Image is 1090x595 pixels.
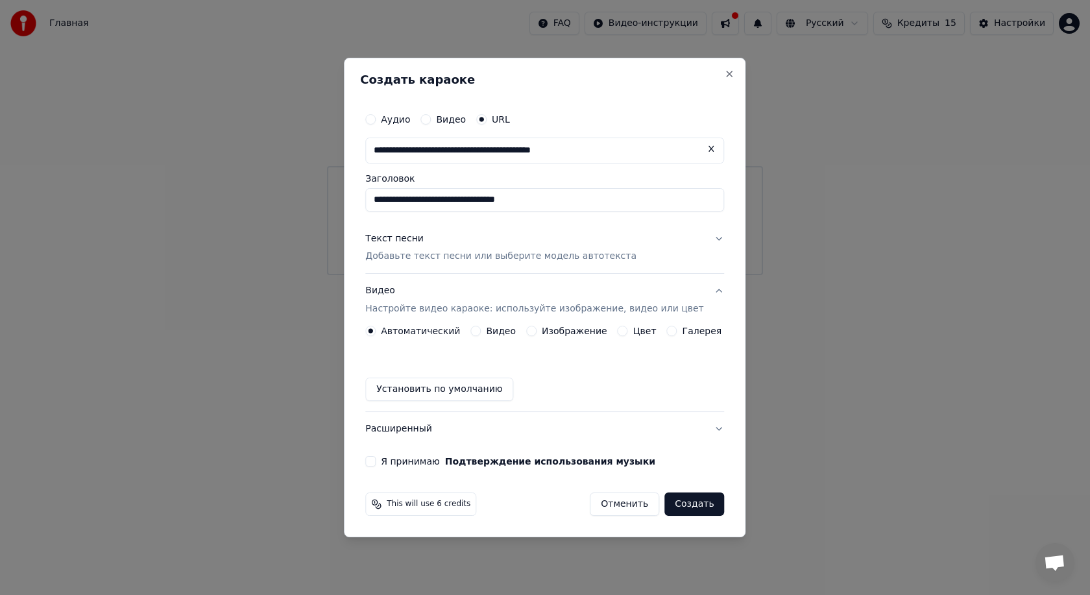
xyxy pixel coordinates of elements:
button: Я принимаю [445,457,655,466]
label: Автоматический [381,326,460,335]
button: ВидеоНастройте видео караоке: используйте изображение, видео или цвет [365,274,724,326]
span: This will use 6 credits [387,499,470,509]
button: Установить по умолчанию [365,378,513,401]
label: Заголовок [365,174,724,183]
button: Создать [664,492,724,516]
label: Видео [486,326,516,335]
div: Текст песни [365,232,424,245]
div: Видео [365,285,703,316]
label: Галерея [683,326,722,335]
label: Цвет [633,326,657,335]
h2: Создать караоке [360,74,729,86]
div: ВидеоНастройте видео караоке: используйте изображение, видео или цвет [365,326,724,411]
p: Добавьте текст песни или выберите модель автотекста [365,250,636,263]
label: URL [492,115,510,124]
label: Изображение [542,326,607,335]
button: Расширенный [365,412,724,446]
label: Видео [436,115,466,124]
label: Я принимаю [381,457,655,466]
button: Текст песниДобавьте текст песни или выберите модель автотекста [365,222,724,274]
p: Настройте видео караоке: используйте изображение, видео или цвет [365,302,703,315]
button: Отменить [590,492,659,516]
label: Аудио [381,115,410,124]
